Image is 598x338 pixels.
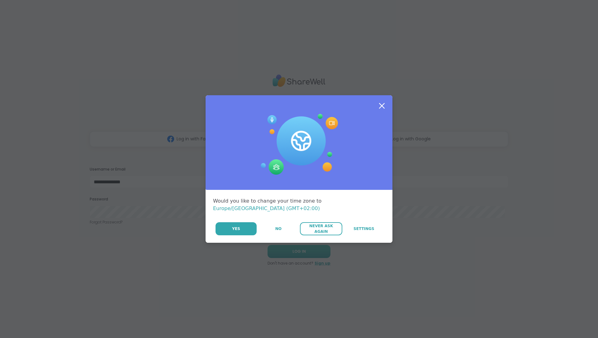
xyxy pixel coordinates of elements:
[232,226,240,232] span: Yes
[213,205,320,211] span: Europe/[GEOGRAPHIC_DATA] (GMT+02:00)
[300,222,342,235] button: Never Ask Again
[257,222,299,235] button: No
[343,222,385,235] a: Settings
[303,223,339,234] span: Never Ask Again
[213,197,385,212] div: Would you like to change your time zone to
[216,222,257,235] button: Yes
[354,226,374,232] span: Settings
[275,226,282,232] span: No
[260,114,338,175] img: Session Experience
